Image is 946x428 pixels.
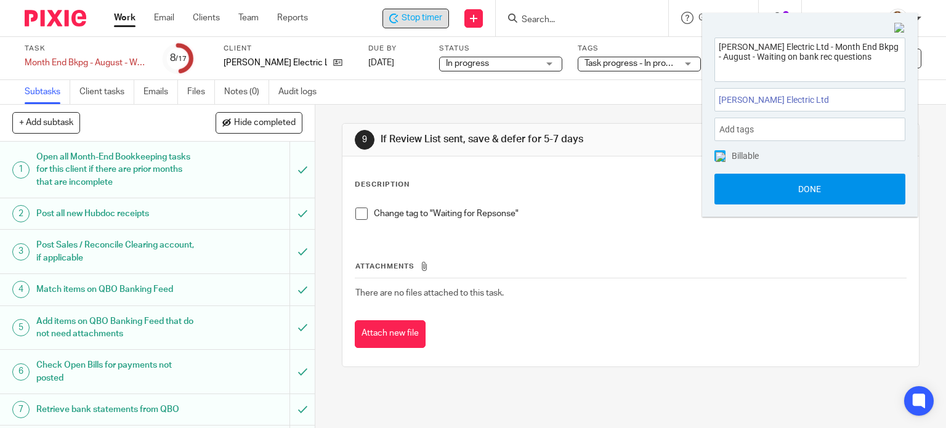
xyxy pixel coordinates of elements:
h1: Post Sales / Reconcile Clearing account, if applicable [36,236,197,267]
a: Reports [277,12,308,24]
p: [PERSON_NAME] Electric Ltd [224,57,327,69]
h1: Open all Month-End Bookkeeping tasks for this client if there are prior months that are incomplete [36,148,197,192]
span: Hide completed [234,118,296,128]
button: Done [714,174,905,204]
h1: Match items on QBO Banking Feed [36,280,197,299]
a: Team [238,12,259,24]
div: 4 [12,281,30,298]
div: 5 [12,319,30,336]
h1: Check Open Bills for payments not posted [36,356,197,387]
a: Clients [193,12,220,24]
button: Attach new file [355,320,426,348]
a: Client tasks [79,80,134,104]
img: checked.png [716,152,726,162]
span: Task progress - In progress (With Lead) + 2 [584,59,746,68]
label: Due by [368,44,424,54]
span: In progress [446,59,489,68]
a: Subtasks [25,80,70,104]
a: Files [187,80,215,104]
div: Project: TG Schulz Electric Ltd [714,88,905,111]
p: [PERSON_NAME] [814,12,882,24]
small: /17 [176,55,187,62]
label: Client [224,44,353,54]
button: Hide completed [216,112,302,133]
a: Notes (0) [224,80,269,104]
img: Screenshot%202025-09-16%20114050.png [888,9,908,28]
label: Status [439,44,562,54]
label: Tags [578,44,701,54]
h1: Add items on QBO Banking Feed that do not need attachments [36,312,197,344]
span: [PERSON_NAME] Electric Ltd [719,94,874,107]
textarea: [PERSON_NAME] Electric Ltd - Month End Bkpg - August - Waiting on bank rec questions [715,38,905,78]
div: Month End Bkpg - August - Waiting on bank rec questions [25,57,148,69]
a: Work [114,12,135,24]
p: Change tag to "Waiting for Repsonse" [374,208,907,220]
h1: If Review List sent, save & defer for 5-7 days [381,133,657,146]
span: Add tags [719,120,760,139]
h1: Post all new Hubdoc receipts [36,204,197,223]
span: There are no files attached to this task. [355,289,504,297]
h1: Retrieve bank statements from QBO [36,400,197,419]
div: 8 [170,51,187,65]
span: Attachments [355,263,414,270]
img: Close [894,23,905,34]
a: Audit logs [278,80,326,104]
div: 9 [355,130,374,150]
span: Billable [732,151,759,160]
div: TG Schulz Electric Ltd - Month End Bkpg - August - Waiting on bank rec questions [382,9,449,28]
p: Description [355,180,410,190]
input: Search [520,15,631,26]
a: Email [154,12,174,24]
img: Pixie [25,10,86,26]
div: 1 [12,161,30,179]
a: Emails [144,80,178,104]
span: Get Support [698,14,746,22]
span: [DATE] [368,59,394,67]
div: 3 [12,243,30,260]
button: + Add subtask [12,112,80,133]
label: Task [25,44,148,54]
span: Stop timer [402,12,442,25]
div: 2 [12,205,30,222]
div: 6 [12,363,30,381]
div: 7 [12,401,30,418]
